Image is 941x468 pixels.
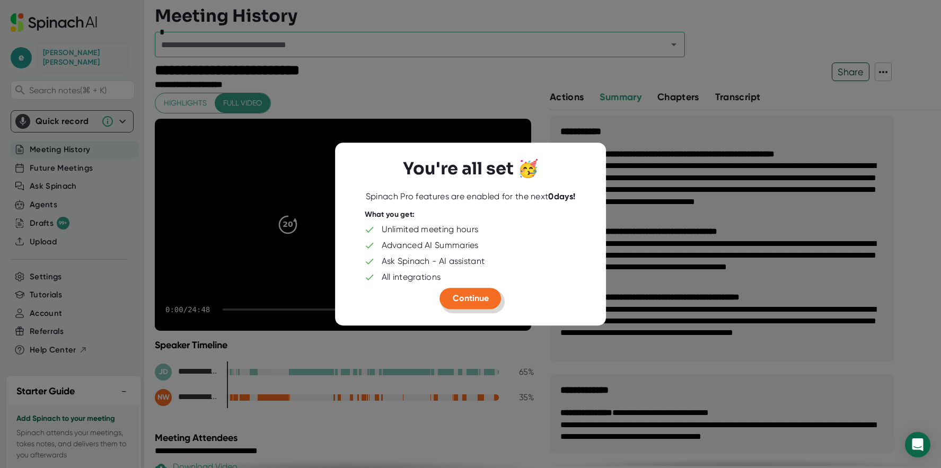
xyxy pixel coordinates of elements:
[366,191,575,202] div: Spinach Pro features are enabled for the next
[403,159,539,179] h3: You're all set 🥳
[382,240,479,251] div: Advanced AI Summaries
[365,210,415,219] div: What you get:
[548,191,575,201] b: 0 days!
[440,288,502,309] button: Continue
[905,432,930,457] div: Open Intercom Messenger
[382,272,441,282] div: All integrations
[382,224,479,235] div: Unlimited meeting hours
[453,293,489,303] span: Continue
[382,256,485,267] div: Ask Spinach - AI assistant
